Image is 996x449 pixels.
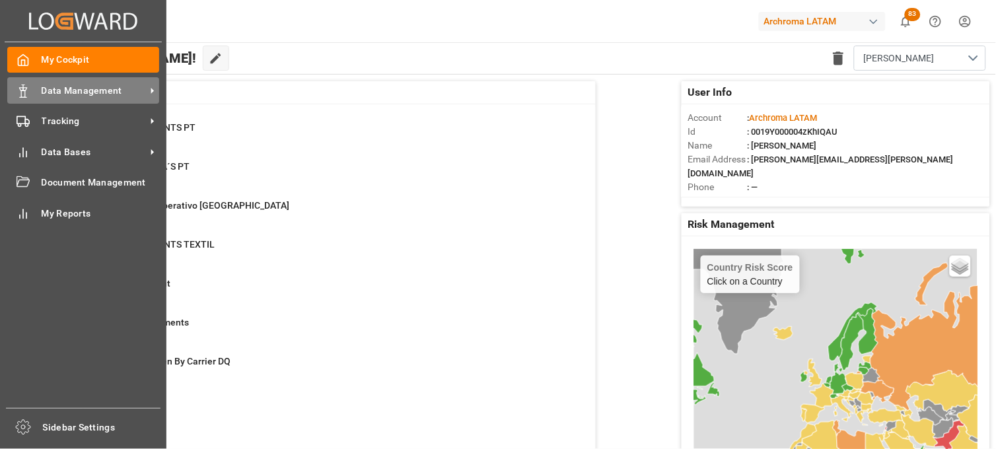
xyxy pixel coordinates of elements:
span: Hello [PERSON_NAME]! [54,46,196,71]
button: Help Center [921,7,950,36]
a: 8CAMBIO DE ETA´S PTContainer Schema [67,160,579,188]
a: 221Seguimiento Operativo [GEOGRAPHIC_DATA]Container Schema [67,199,579,226]
span: : — [748,182,758,192]
a: 16TRANSSHIPMENTS PTContainer Schema [67,121,579,149]
a: Document Management [7,170,159,195]
a: My Cockpit [7,47,159,73]
a: Layers [950,256,971,277]
span: Document Management [42,176,160,190]
span: : [748,113,818,123]
div: Click on a Country [707,262,793,287]
span: My Cockpit [42,53,160,67]
span: Account Type [688,194,748,208]
div: Archroma LATAM [759,12,886,31]
span: Account [688,111,748,125]
span: Data Bases [42,145,146,159]
span: : Shipper [748,196,781,206]
a: 0Events Not Given By Carrier DQContainer Schema [67,355,579,382]
span: Archroma LATAM [750,113,818,123]
span: Tracking [42,114,146,128]
span: 83 [905,8,921,21]
a: 100TRANSSHIPMENTS TEXTILContainer Schema [67,238,579,265]
a: My Reports [7,200,159,226]
span: Risk Management [688,217,775,232]
h4: Country Risk Score [707,262,793,273]
span: : [PERSON_NAME] [748,141,817,151]
button: show 83 new notifications [891,7,921,36]
span: : [PERSON_NAME][EMAIL_ADDRESS][PERSON_NAME][DOMAIN_NAME] [688,155,954,178]
span: Sidebar Settings [43,421,161,434]
a: 0Customer AvientContainer Schema [67,277,579,304]
a: 55Escalated ShipmentsContainer Schema [67,316,579,343]
span: Id [688,125,748,139]
span: Phone [688,180,748,194]
span: Name [688,139,748,153]
span: Seguimiento Operativo [GEOGRAPHIC_DATA] [100,200,289,211]
button: open menu [854,46,986,71]
span: User Info [688,85,732,100]
span: : 0019Y000004zKhIQAU [748,127,838,137]
span: Data Management [42,84,146,98]
button: Archroma LATAM [759,9,891,34]
span: My Reports [42,207,160,221]
span: [PERSON_NAME] [864,52,935,65]
a: 686DemorasContainer Schema [67,394,579,421]
span: Email Address [688,153,748,166]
